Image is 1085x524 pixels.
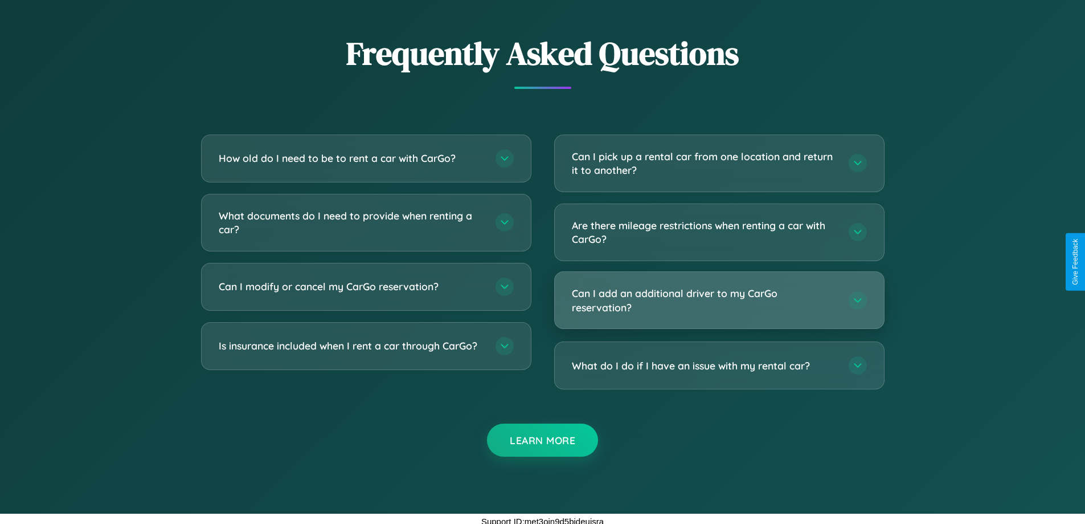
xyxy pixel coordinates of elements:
h3: Are there mileage restrictions when renting a car with CarGo? [572,218,837,246]
h3: What do I do if I have an issue with my rental car? [572,359,837,373]
h3: How old do I need to be to rent a car with CarGo? [219,151,484,165]
h3: Can I modify or cancel my CarGo reservation? [219,279,484,294]
h3: Can I add an additional driver to my CarGo reservation? [572,286,837,314]
h3: What documents do I need to provide when renting a car? [219,209,484,237]
button: Learn More [487,424,598,457]
h2: Frequently Asked Questions [201,31,885,75]
h3: Is insurance included when I rent a car through CarGo? [219,339,484,353]
h3: Can I pick up a rental car from one location and return it to another? [572,149,837,177]
div: Give Feedback [1071,239,1079,285]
